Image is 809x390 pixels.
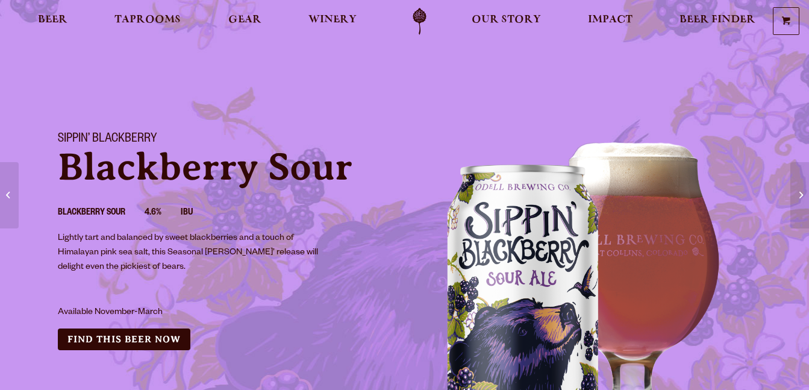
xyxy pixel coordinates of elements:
a: Beer [30,8,75,35]
span: Beer [38,15,67,25]
a: Winery [301,8,364,35]
span: Our Story [472,15,541,25]
span: Taprooms [114,15,181,25]
span: Winery [308,15,357,25]
p: Blackberry Sour [58,148,390,186]
li: 4.6% [145,206,181,221]
span: Impact [588,15,633,25]
a: Impact [580,8,640,35]
span: Beer Finder [679,15,755,25]
span: Gear [228,15,261,25]
span: Lightly tart and balanced by sweet blackberries and a touch of Himalayan pink sea salt, this Seas... [58,234,318,272]
a: Beer Finder [672,8,763,35]
a: Taprooms [107,8,189,35]
a: Odell Home [397,8,442,35]
a: Gear [220,8,269,35]
h1: Sippin’ Blackberry [58,132,390,148]
a: Find this Beer Now [58,329,190,351]
li: IBU [181,206,212,221]
p: Available November-March [58,306,324,320]
a: Our Story [464,8,549,35]
li: Blackberry Sour [58,206,145,221]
